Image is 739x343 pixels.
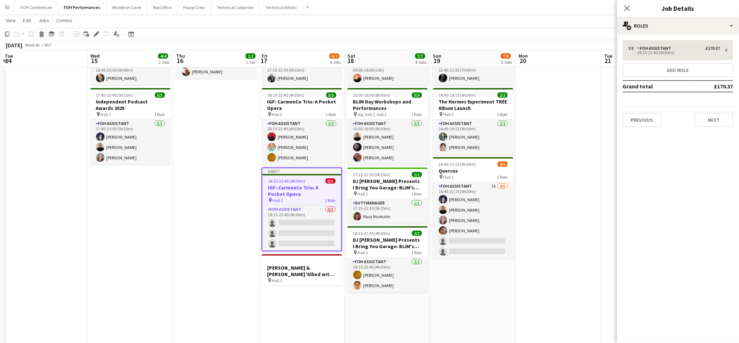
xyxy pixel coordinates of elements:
[23,17,31,24] span: Edit
[498,161,508,167] span: 4/6
[90,53,100,59] span: Wed
[347,168,428,223] app-job-card: 17:15-22:30 (5h15m)1/1DJ [PERSON_NAME] Presents I Bring You Garage: BLiM's 5th Anniversary Celebr...
[433,61,513,85] app-card-role: Duty Manager1/113:45-21:30 (7h45m)[PERSON_NAME]
[497,112,508,117] span: 1 Role
[262,168,341,174] div: Draft
[261,57,267,65] span: 17
[346,57,355,65] span: 18
[501,59,512,65] div: 3 Jobs
[518,57,528,65] span: 20
[706,46,720,51] div: £170.37
[433,157,513,259] app-job-card: 16:45-21:15 (4h30m)4/6Quercus Hall 11 RoleFOH Assistant1A4/616:45-21:15 (4h30m)[PERSON_NAME][PERS...
[347,178,428,191] h3: DJ [PERSON_NAME] Presents I Bring You Garage: BLiM's 5th Anniversary Celebration
[433,98,513,111] h3: The Hermes Experiment TREE Album Launch
[433,53,442,59] span: Sun
[623,81,691,92] td: Grand total
[617,17,739,34] div: Roles
[330,53,340,59] span: 6/7
[330,59,341,65] div: 4 Jobs
[412,191,422,197] span: 1 Role
[53,16,75,25] a: Comms
[358,191,368,197] span: Hall 2
[347,61,428,85] app-card-role: Duty Manager1/109:00-19:00 (10h)[PERSON_NAME]
[629,46,637,51] div: 3 x
[20,16,34,25] a: Edit
[353,231,390,236] span: 18:15-22:45 (4h30m)
[444,174,454,180] span: Hall 1
[623,63,733,77] button: Add role
[617,4,739,13] h3: Job Details
[605,53,613,59] span: Tue
[90,61,171,85] app-card-role: Duty Manager1/116:45-23:30 (6h45m)[PERSON_NAME]
[412,231,422,236] span: 2/2
[433,182,513,259] app-card-role: FOH Assistant1A4/616:45-21:15 (4h30m)[PERSON_NAME][PERSON_NAME][PERSON_NAME][PERSON_NAME]
[246,53,256,59] span: 1/1
[267,92,305,98] span: 18:15-22:45 (4h30m)
[432,57,442,65] span: 19
[262,168,342,251] app-job-card: Draft18:15-22:45 (4h30m)0/3IGF: CarmenCo Trio: A Pocket Opera Hall 21 RoleFOH Assistant0/318:15-2...
[176,53,185,59] span: Thu
[416,59,427,65] div: 4 Jobs
[56,17,72,24] span: Comms
[497,174,508,180] span: 1 Role
[273,198,283,203] span: Hall 2
[415,53,425,59] span: 7/7
[637,46,674,51] div: FOH Assistant
[358,112,387,117] span: stp, hall 1, hall 2
[90,98,171,111] h3: Independent Podcast Awards 2025
[623,113,662,127] button: Previous
[5,53,13,59] span: Tue
[433,88,513,154] app-job-card: 14:45-19:15 (4h30m)2/2The Hermes Experiment TREE Album Launch Hall 21 RoleFOH Assistant2/214:45-1...
[353,172,390,177] span: 17:15-22:30 (5h15m)
[347,98,428,111] h3: BLIM Day Workshops and Performances
[262,206,341,251] app-card-role: FOH Assistant0/318:15-22:45 (4h30m)
[326,178,336,184] span: 0/3
[629,51,720,54] div: 18:15-22:45 (4h30m)
[358,250,368,255] span: Hall 2
[325,198,336,203] span: 1 Role
[412,92,422,98] span: 3/3
[15,0,58,14] button: FOH Conferences
[147,0,177,14] button: Box Office
[90,120,171,165] app-card-role: FOH Assistant3/317:45-23:00 (5h15m)[PERSON_NAME][PERSON_NAME][PERSON_NAME]
[44,42,52,48] div: BST
[262,53,267,59] span: Fri
[155,92,165,98] span: 3/3
[262,184,341,197] h3: IGF: CarmenCo Trio: A Pocket Opera
[433,168,513,174] h3: Quercus
[353,92,390,98] span: 10:00-18:30 (8h30m)
[268,178,305,184] span: 18:15-22:45 (4h30m)
[211,0,260,14] button: Technical Corporate
[6,42,22,49] div: [DATE]
[272,112,283,117] span: Hall 2
[158,53,168,59] span: 4/4
[439,161,476,167] span: 16:45-21:15 (4h30m)
[272,278,283,283] span: Hall 1
[439,92,476,98] span: 14:45-19:15 (4h30m)
[433,120,513,154] app-card-role: FOH Assistant2/214:45-19:15 (4h30m)[PERSON_NAME][PERSON_NAME]
[347,120,428,165] app-card-role: FOH Assistant3/310:00-18:30 (8h30m)[PERSON_NAME][PERSON_NAME][PERSON_NAME]
[24,42,42,48] span: Week 42
[347,237,428,250] h3: DJ [PERSON_NAME] Presents I Bring You Garage: BLiM's 5th Anniversary Celebration
[501,53,511,59] span: 7/9
[96,92,133,98] span: 17:45-23:00 (5h15m)
[347,226,428,293] app-job-card: 18:15-22:45 (4h30m)2/2DJ [PERSON_NAME] Presents I Bring You Garage: BLiM's 5th Anniversary Celebr...
[262,265,342,277] h3: [PERSON_NAME] & [PERSON_NAME] 'Allied with Nature' Album Launch
[412,172,422,177] span: 1/1
[177,0,211,14] button: House Crew
[519,53,528,59] span: Mon
[412,112,422,117] span: 1 Role
[444,112,454,117] span: Hall 2
[347,88,428,165] app-job-card: 10:00-18:30 (8h30m)3/3BLIM Day Workshops and Performances stp, hall 1, hall 21 RoleFOH Assistant3...
[246,59,255,65] div: 1 Job
[412,250,422,255] span: 1 Role
[603,57,613,65] span: 21
[106,0,147,14] button: Reception Cover
[35,16,52,25] a: Jobs
[262,254,342,285] app-job-card: [PERSON_NAME] & [PERSON_NAME] 'Allied with Nature' Album Launch Hall 1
